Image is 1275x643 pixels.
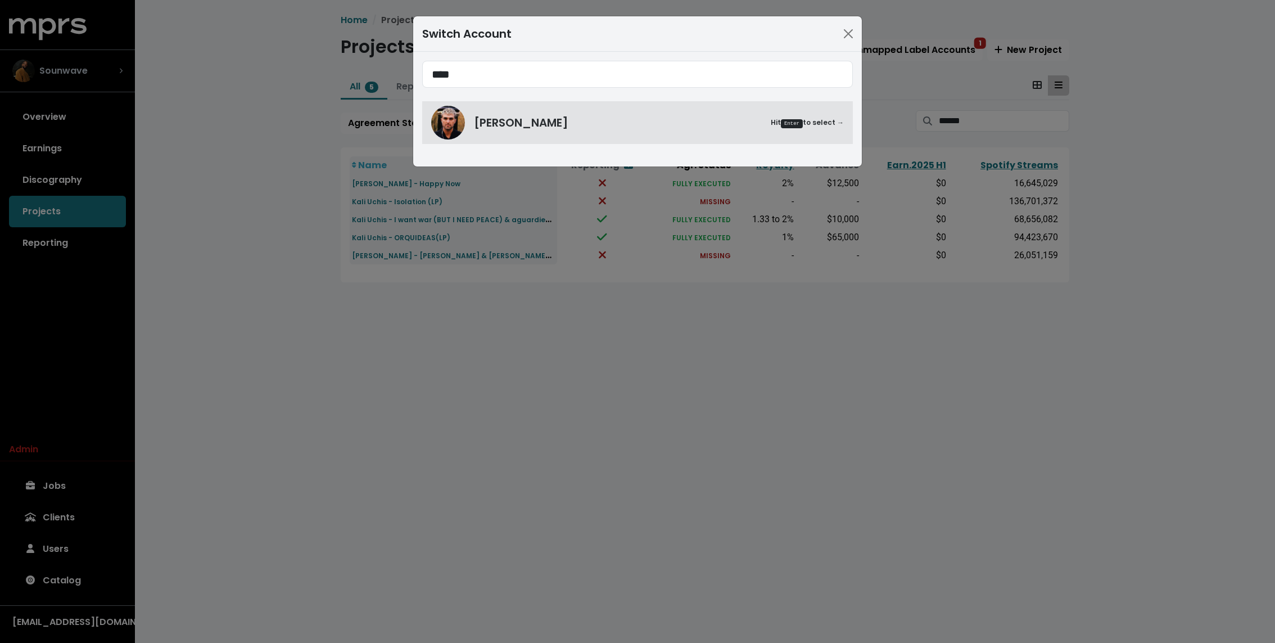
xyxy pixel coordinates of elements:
a: Fred Gibson[PERSON_NAME]HitEnterto select → [422,101,853,144]
button: Close [839,25,857,43]
kbd: Enter [781,119,803,128]
span: [PERSON_NAME] [474,114,568,131]
small: Hit to select → [771,118,844,128]
div: Switch Account [422,25,512,42]
input: Search accounts [422,61,853,88]
img: Fred Gibson [431,106,465,140]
